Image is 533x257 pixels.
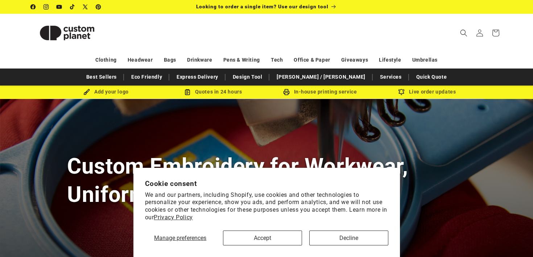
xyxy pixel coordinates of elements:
button: Decline [309,231,388,245]
a: Office & Paper [294,54,330,66]
a: Drinkware [187,54,212,66]
a: Best Sellers [83,71,120,83]
button: Accept [223,231,302,245]
button: Manage preferences [145,231,216,245]
a: Design Tool [229,71,266,83]
a: [PERSON_NAME] / [PERSON_NAME] [273,71,369,83]
h1: Custom Embroidery for Workwear, Uniforms & Sportswear [67,152,466,208]
span: Looking to order a single item? Use our design tool [196,4,329,9]
img: Brush Icon [83,89,90,95]
a: Tech [271,54,283,66]
img: Order updates [398,89,405,95]
a: Pens & Writing [223,54,260,66]
a: Bags [164,54,176,66]
a: Privacy Policy [154,214,193,221]
h2: Cookie consent [145,179,388,188]
a: Eco Friendly [128,71,166,83]
a: Custom Planet [28,14,106,52]
div: Live order updates [373,87,480,96]
a: Umbrellas [412,54,438,66]
div: Add your logo [53,87,160,96]
img: In-house printing [283,89,290,95]
div: In-house printing service [266,87,373,96]
img: Custom Planet [31,17,103,49]
iframe: Chat Widget [497,222,533,257]
a: Clothing [95,54,117,66]
a: Headwear [128,54,153,66]
a: Express Delivery [173,71,222,83]
a: Services [376,71,405,83]
img: Order Updates Icon [184,89,191,95]
div: Quotes in 24 hours [160,87,266,96]
p: We and our partners, including Shopify, use cookies and other technologies to personalize your ex... [145,191,388,221]
a: Lifestyle [379,54,401,66]
summary: Search [456,25,472,41]
a: Giveaways [341,54,368,66]
span: Manage preferences [154,235,206,241]
a: Quick Quote [413,71,451,83]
